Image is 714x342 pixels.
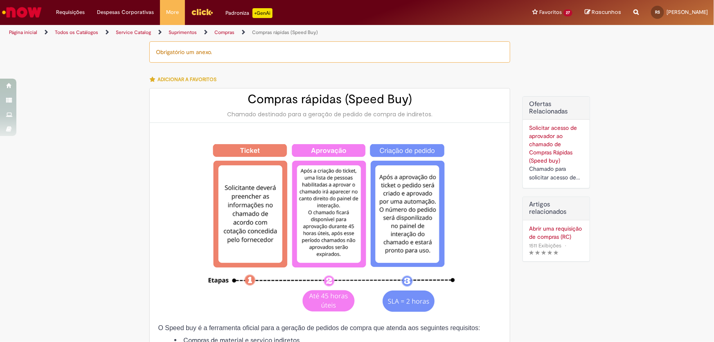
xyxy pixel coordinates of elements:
a: Abrir uma requisição de compras (RC) [529,224,583,241]
span: O Speed buy é a ferramenta oficial para a geração de pedidos de compra que atenda aos seguintes r... [158,324,480,331]
img: ServiceNow [1,4,43,20]
span: 27 [563,9,572,16]
span: 1511 Exibições [529,242,561,249]
div: Padroniza [225,8,273,18]
a: Página inicial [9,29,37,36]
div: Chamado para solicitar acesso de aprovador ao ticket de Speed buy [529,165,583,182]
h2: Compras rápidas (Speed Buy) [158,93,502,106]
span: [PERSON_NAME] [667,9,708,16]
div: Obrigatório um anexo. [149,41,510,63]
a: Compras [214,29,234,36]
div: Chamado destinado para a geração de pedido de compra de indiretos. [158,110,502,118]
div: Ofertas Relacionadas [523,96,590,188]
ul: Trilhas de página [6,25,470,40]
span: Despesas Corporativas [97,8,154,16]
a: Suprimentos [169,29,197,36]
p: +GenAi [252,8,273,18]
a: Rascunhos [585,9,621,16]
h3: Artigos relacionados [529,201,583,215]
a: Compras rápidas (Speed Buy) [252,29,318,36]
span: Rascunhos [592,8,621,16]
span: RS [655,9,660,15]
span: • [563,240,568,251]
button: Adicionar a Favoritos [149,71,221,88]
span: Favoritos [539,8,562,16]
span: Requisições [56,8,85,16]
a: Todos os Catálogos [55,29,98,36]
a: Solicitar acesso de aprovador ao chamado de Compras Rápidas (Speed buy) [529,124,577,164]
img: click_logo_yellow_360x200.png [191,6,213,18]
h2: Ofertas Relacionadas [529,101,583,115]
span: More [166,8,179,16]
span: Adicionar a Favoritos [158,76,216,83]
a: Service Catalog [116,29,151,36]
